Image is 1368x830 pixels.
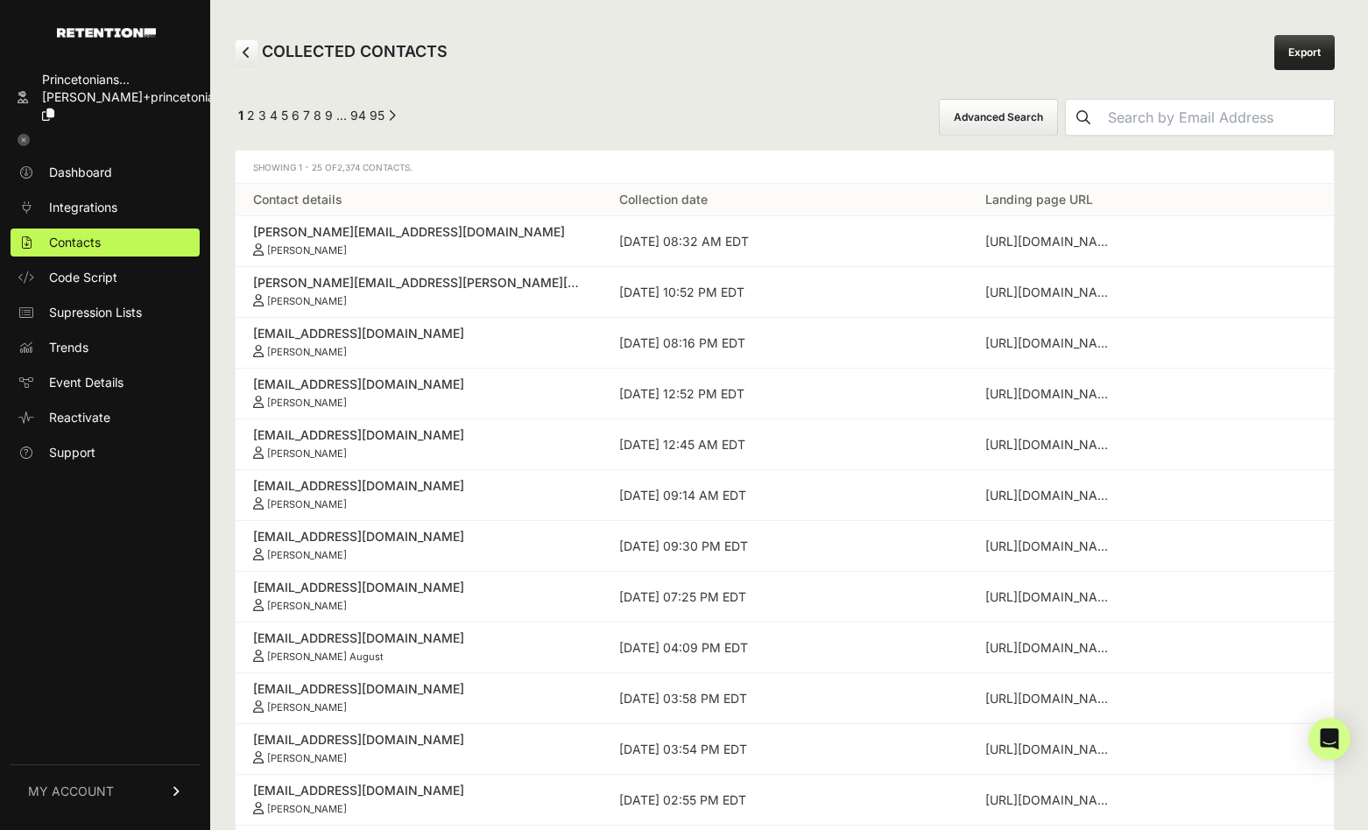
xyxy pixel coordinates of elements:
[253,477,584,510] a: [EMAIL_ADDRESS][DOMAIN_NAME] [PERSON_NAME]
[267,803,347,815] small: [PERSON_NAME]
[602,318,968,369] td: [DATE] 08:16 PM EDT
[602,622,968,673] td: [DATE] 04:09 PM EDT
[253,162,413,172] span: Showing 1 - 25 of
[49,339,88,356] span: Trends
[602,369,968,419] td: [DATE] 12:52 PM EDT
[253,579,584,612] a: [EMAIL_ADDRESS][DOMAIN_NAME] [PERSON_NAME]
[253,630,584,663] a: [EMAIL_ADDRESS][DOMAIN_NAME] [PERSON_NAME] August
[619,192,708,207] a: Collection date
[370,108,384,123] a: Page 95
[267,244,347,257] small: [PERSON_NAME]
[602,521,968,572] td: [DATE] 09:30 PM EDT
[939,99,1058,136] button: Advanced Search
[247,108,255,123] a: Page 2
[253,528,584,545] div: [EMAIL_ADDRESS][DOMAIN_NAME]
[253,579,584,596] div: [EMAIL_ADDRESS][DOMAIN_NAME]
[253,680,584,714] a: [EMAIL_ADDRESS][DOMAIN_NAME] [PERSON_NAME]
[325,108,333,123] a: Page 9
[985,791,1117,809] div: https://princetoniansforfreespeech.org/search?q=The+Elite-University+Presidents+Who+Despise+One+A...
[602,267,968,318] td: [DATE] 10:52 PM EDT
[253,630,584,647] div: [EMAIL_ADDRESS][DOMAIN_NAME]
[253,426,584,444] div: [EMAIL_ADDRESS][DOMAIN_NAME]
[253,528,584,561] a: [EMAIL_ADDRESS][DOMAIN_NAME] [PERSON_NAME]
[270,108,278,123] a: Page 4
[253,426,584,460] a: [EMAIL_ADDRESS][DOMAIN_NAME] [PERSON_NAME]
[253,376,584,393] div: [EMAIL_ADDRESS][DOMAIN_NAME]
[314,108,321,123] a: Page 8
[253,731,584,764] a: [EMAIL_ADDRESS][DOMAIN_NAME] [PERSON_NAME]
[253,192,342,207] a: Contact details
[303,108,310,123] a: Page 7
[11,193,200,222] a: Integrations
[238,108,243,123] em: Page 1
[292,108,300,123] a: Page 6
[253,680,584,698] div: [EMAIL_ADDRESS][DOMAIN_NAME]
[1274,35,1335,70] a: Export
[42,71,232,88] div: Princetonians...
[49,409,110,426] span: Reactivate
[253,782,584,815] a: [EMAIL_ADDRESS][DOMAIN_NAME] [PERSON_NAME]
[602,775,968,826] td: [DATE] 02:55 PM EDT
[11,369,200,397] a: Event Details
[985,436,1117,454] div: https://princetoniansforfreespeech.org/pages/pfs-board
[253,376,584,409] a: [EMAIL_ADDRESS][DOMAIN_NAME] [PERSON_NAME]
[985,588,1117,606] div: https://princetoniansforfreespeech.org/blogs/news/the-ivy-league-apology-show-princeton-and-penn-...
[49,199,117,216] span: Integrations
[11,439,200,467] a: Support
[267,447,347,460] small: [PERSON_NAME]
[253,325,584,358] a: [EMAIL_ADDRESS][DOMAIN_NAME] [PERSON_NAME]
[49,269,117,286] span: Code Script
[602,216,968,267] td: [DATE] 08:32 AM EDT
[267,346,347,358] small: [PERSON_NAME]
[253,325,584,342] div: [EMAIL_ADDRESS][DOMAIN_NAME]
[49,304,142,321] span: Supression Lists
[267,752,347,764] small: [PERSON_NAME]
[267,397,347,409] small: [PERSON_NAME]
[985,639,1117,657] div: https://princetoniansforfreespeech.org/blogs/news/inside-the-fight-tearing-apart-the-ivy-league?_...
[985,538,1117,555] div: https://princetoniansforfreespeech.org/blogs/news
[253,782,584,799] div: [EMAIL_ADDRESS][DOMAIN_NAME]
[11,334,200,362] a: Trends
[602,724,968,775] td: [DATE] 03:54 PM EDT
[253,274,584,307] a: [PERSON_NAME][EMAIL_ADDRESS][PERSON_NAME][DOMAIN_NAME] [PERSON_NAME]
[11,158,200,186] a: Dashboard
[350,108,366,123] a: Page 94
[49,374,123,391] span: Event Details
[985,192,1093,207] a: Landing page URL
[57,28,156,38] img: Retention.com
[11,764,200,818] a: MY ACCOUNT
[11,299,200,327] a: Supression Lists
[267,549,347,561] small: [PERSON_NAME]
[985,741,1117,758] div: https://princetoniansforfreespeech.org/blogs/news/inside-the-fight-tearing-apart-the-ivy-league?_...
[985,487,1117,504] div: https://princetoniansforfreespeech.org/blogs/national-free-speech-news-commentary-3/trump-seeks-1...
[602,419,968,470] td: [DATE] 12:45 AM EDT
[1101,100,1334,135] input: Search by Email Address
[258,108,266,123] a: Page 3
[253,223,584,241] div: [PERSON_NAME][EMAIL_ADDRESS][DOMAIN_NAME]
[253,477,584,495] div: [EMAIL_ADDRESS][DOMAIN_NAME]
[985,334,1117,352] div: https://princetoniansforfreespeech.org/blogs/news?page=4
[602,470,968,521] td: [DATE] 09:14 AM EDT
[267,651,384,663] small: [PERSON_NAME] August
[267,295,347,307] small: [PERSON_NAME]
[11,404,200,432] a: Reactivate
[49,444,95,461] span: Support
[253,274,584,292] div: [PERSON_NAME][EMAIL_ADDRESS][PERSON_NAME][DOMAIN_NAME]
[267,701,347,714] small: [PERSON_NAME]
[28,783,114,800] span: MY ACCOUNT
[1308,718,1350,760] div: Open Intercom Messenger
[336,108,347,123] span: …
[985,690,1117,707] div: https://princetoniansforfreespeech.org/blogs/news/inside-the-fight-tearing-apart-the-ivy-league?_...
[267,600,347,612] small: [PERSON_NAME]
[11,229,200,257] a: Contacts
[253,223,584,257] a: [PERSON_NAME][EMAIL_ADDRESS][DOMAIN_NAME] [PERSON_NAME]
[602,572,968,622] td: [DATE] 07:25 PM EDT
[235,107,396,129] div: Pagination
[281,108,288,123] a: Page 5
[985,385,1117,403] div: https://princetoniansforfreespeech.org/blogs/national-free-speech-news-commentary-3/how-states-co...
[602,673,968,724] td: [DATE] 03:58 PM EDT
[985,284,1117,301] div: https://princetoniansforfreespeech.org/blogs/news/inside-the-fight-tearing-apart-the-ivy-league?_...
[253,731,584,749] div: [EMAIL_ADDRESS][DOMAIN_NAME]
[42,89,232,104] span: [PERSON_NAME]+princetonian...
[235,39,448,66] h2: COLLECTED CONTACTS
